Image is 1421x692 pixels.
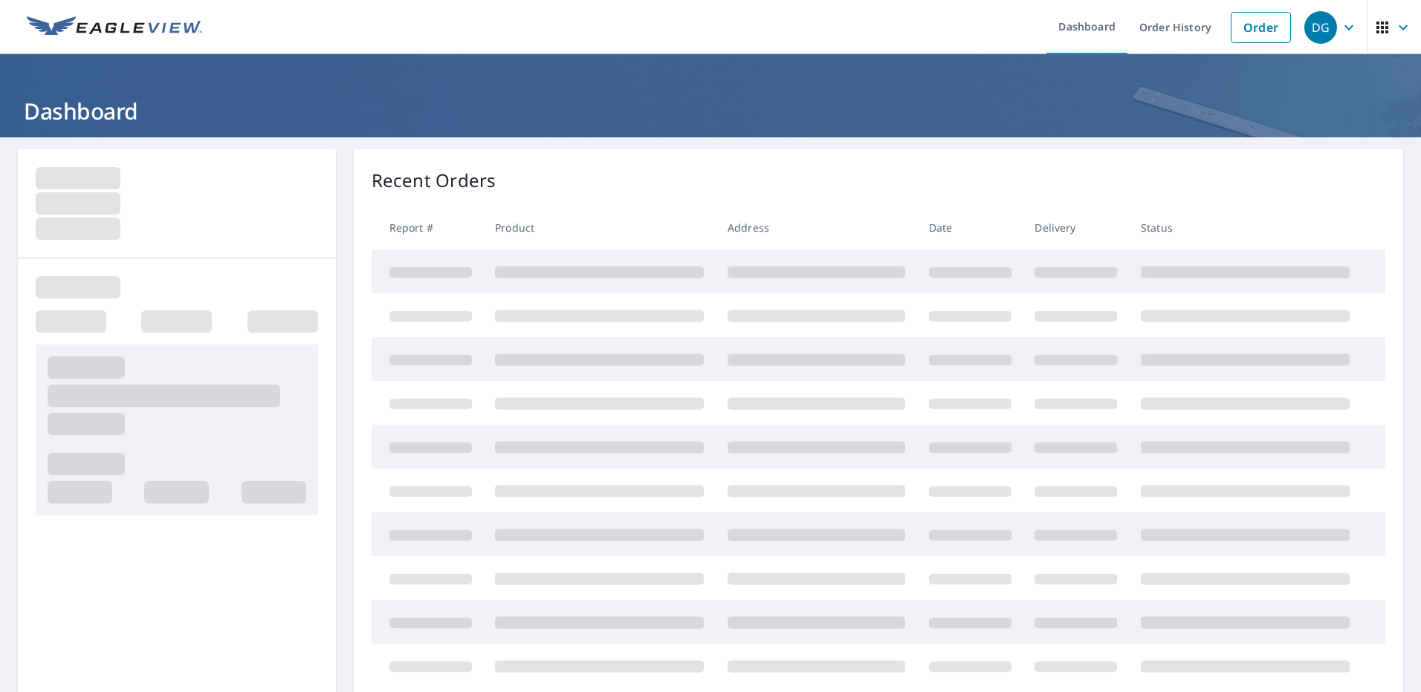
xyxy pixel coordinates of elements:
th: Delivery [1023,206,1129,249]
th: Product [483,206,716,249]
p: Recent Orders [372,167,496,194]
th: Address [716,206,917,249]
th: Status [1129,206,1362,249]
a: Order [1231,12,1291,43]
h1: Dashboard [18,96,1403,126]
div: DG [1304,11,1337,44]
th: Date [917,206,1023,249]
img: EV Logo [27,16,202,39]
th: Report # [372,206,484,249]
